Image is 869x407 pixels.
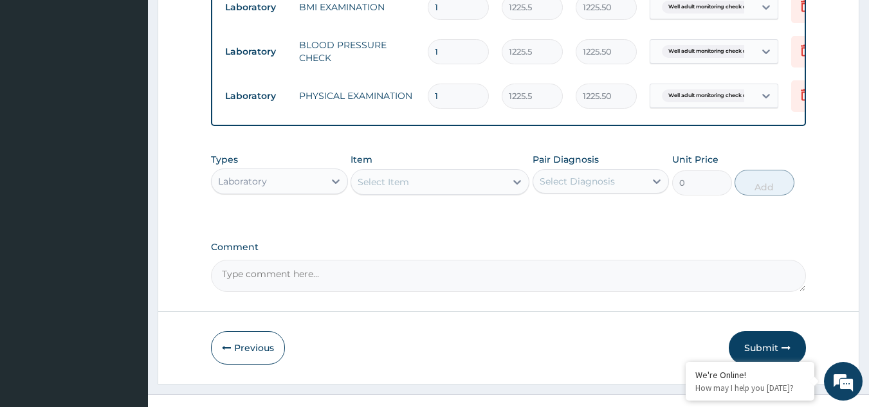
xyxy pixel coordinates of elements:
p: How may I help you today? [695,383,805,393]
span: Well adult monitoring check do... [662,45,760,58]
label: Pair Diagnosis [533,153,599,166]
span: Well adult monitoring check do... [662,1,760,14]
td: BLOOD PRESSURE CHECK [293,32,421,71]
div: Select Diagnosis [540,175,615,188]
div: Chat with us now [67,72,216,89]
div: Select Item [358,176,409,188]
button: Submit [729,331,806,365]
span: Well adult monitoring check do... [662,89,760,102]
td: Laboratory [219,84,293,108]
label: Unit Price [672,153,718,166]
button: Previous [211,331,285,365]
button: Add [735,170,794,195]
div: Minimize live chat window [211,6,242,37]
img: d_794563401_company_1708531726252_794563401 [24,64,52,96]
label: Types [211,154,238,165]
div: We're Online! [695,369,805,381]
span: We're online! [75,122,178,251]
td: Laboratory [219,40,293,64]
td: PHYSICAL EXAMINATION [293,83,421,109]
textarea: Type your message and hit 'Enter' [6,271,245,316]
label: Item [351,153,372,166]
label: Comment [211,242,807,253]
div: Laboratory [218,175,267,188]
